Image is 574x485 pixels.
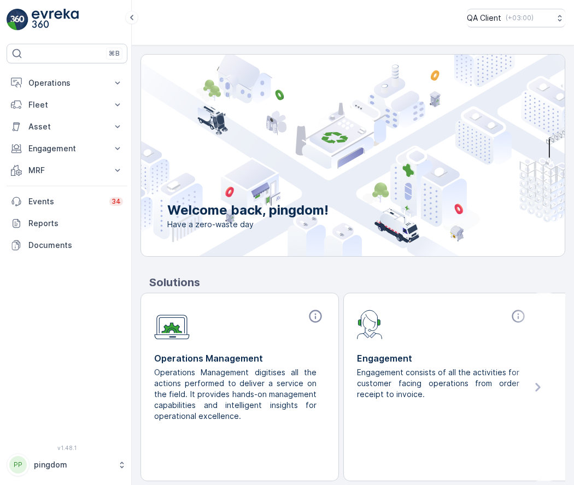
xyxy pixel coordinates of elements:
[506,14,534,22] p: ( +03:00 )
[467,9,565,27] button: QA Client(+03:00)
[92,55,565,256] img: city illustration
[34,459,112,470] p: pingdom
[7,212,127,234] a: Reports
[28,218,123,229] p: Reports
[7,453,127,476] button: PPpingdom
[28,196,103,207] p: Events
[7,159,127,181] button: MRF
[7,191,127,212] a: Events34
[109,49,120,58] p: ⌘B
[7,138,127,159] button: Engagement
[7,234,127,256] a: Documents
[28,240,123,251] p: Documents
[9,456,27,474] div: PP
[32,9,79,31] img: logo_light-DOdMpM7g.png
[167,202,329,219] p: Welcome back, pingdom!
[357,367,519,400] p: Engagement consists of all the activities for customer facing operations from order receipt to in...
[7,94,127,116] button: Fleet
[7,72,127,94] button: Operations
[154,309,190,340] img: module-icon
[357,309,383,339] img: module-icon
[28,99,106,110] p: Fleet
[149,274,565,291] p: Solutions
[112,197,121,206] p: 34
[7,445,127,451] span: v 1.48.1
[28,78,106,88] p: Operations
[154,352,325,365] p: Operations Management
[167,219,329,230] span: Have a zero-waste day
[28,121,106,132] p: Asset
[7,9,28,31] img: logo
[28,165,106,176] p: MRF
[154,367,317,422] p: Operations Management digitises all the actions performed to deliver a service on the field. It p...
[7,116,127,138] button: Asset
[357,352,528,365] p: Engagement
[467,13,501,23] p: QA Client
[28,143,106,154] p: Engagement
